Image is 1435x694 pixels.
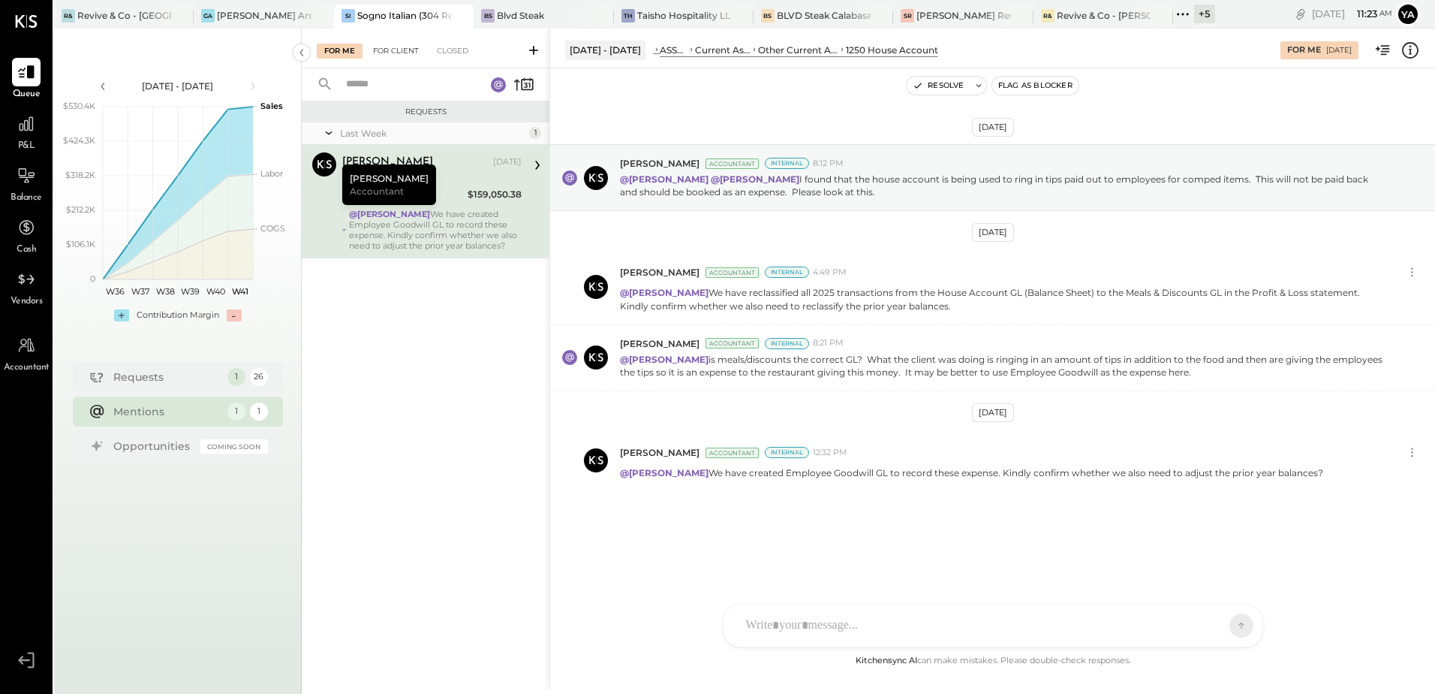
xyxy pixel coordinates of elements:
div: Revive & Co - [PERSON_NAME] [1057,9,1151,22]
strong: @[PERSON_NAME] [620,354,708,365]
div: BLVD Steak Calabasas [777,9,871,22]
div: Last Week [340,127,525,140]
span: [PERSON_NAME] [620,266,699,279]
span: 4:49 PM [813,267,847,279]
div: For Me [317,44,363,59]
text: W39 [181,286,200,297]
div: [PERSON_NAME] [342,155,433,170]
div: [DATE] [493,156,522,168]
div: Opportunities [113,439,193,454]
div: GA [201,9,215,23]
div: copy link [1293,6,1308,22]
p: I found that the house account is being used to ring in tips paid out to employees for comped ite... [620,173,1383,198]
div: Mentions [113,404,220,419]
div: 1250 House Account [846,44,938,56]
strong: @[PERSON_NAME] [620,467,708,478]
text: Labor [260,168,283,179]
p: is meals/discounts the correct GL? What the client was doing is ringing in an amount of tips in a... [620,353,1383,379]
div: Requests [113,370,220,385]
div: Blvd Steak [497,9,544,22]
button: Flag as Blocker [992,77,1079,95]
div: Closed [429,44,476,59]
div: For Client [366,44,426,59]
a: Balance [1,161,52,205]
div: 1 [250,403,268,421]
p: We have reclassified all 2025 transactions from the House Account GL (Balance Sheet) to the Meals... [620,286,1383,312]
span: [PERSON_NAME] [620,337,699,350]
div: Coming Soon [200,439,268,454]
a: Queue [1,58,52,101]
div: Internal [765,338,809,349]
div: Accountant [705,267,759,278]
div: Internal [765,447,809,458]
text: W37 [131,286,149,297]
text: W41 [232,286,248,297]
text: W40 [206,286,224,297]
div: [DATE] - [DATE] [114,80,242,92]
div: Other Current Assets [758,44,838,56]
div: Current Assets [695,44,751,56]
div: 1 [227,403,245,421]
div: BS [761,9,775,23]
text: W36 [106,286,125,297]
p: We have created Employee Goodwill GL to record these expense. Kindly confirm whether we also need... [620,466,1323,479]
div: SR [901,9,914,23]
div: Internal [765,267,809,278]
span: 8:21 PM [813,337,844,349]
div: 1 [227,368,245,386]
a: Accountant [1,331,52,375]
div: R& [1041,9,1054,23]
text: $212.2K [66,204,95,215]
button: Ya [1396,2,1420,26]
text: $106.1K [66,239,95,249]
div: [DATE] [972,118,1014,137]
div: Internal [765,158,809,169]
text: $424.3K [63,135,95,146]
div: ASSETS [660,44,687,56]
span: Queue [13,88,41,101]
text: W38 [155,286,174,297]
div: - [227,309,242,321]
div: Requests [309,107,542,117]
strong: @[PERSON_NAME] [711,173,799,185]
div: Sogno Italian (304 Restaurant) [357,9,451,22]
text: Sales [260,101,283,111]
span: [PERSON_NAME] [620,157,699,170]
button: Resolve [907,77,970,95]
span: Accountant [350,185,404,198]
div: For Me [1287,44,1321,56]
span: 12:32 PM [813,447,847,459]
strong: @[PERSON_NAME] [620,287,708,298]
div: [DATE] - [DATE] [565,41,645,59]
text: $318.2K [65,170,95,180]
text: $530.4K [63,101,95,111]
div: 26 [250,368,268,386]
div: R& [62,9,75,23]
div: Revive & Co - [GEOGRAPHIC_DATA] [77,9,171,22]
div: 1 [529,127,541,139]
div: We have created Employee Goodwill GL to record these expense. Kindly confirm whether we also need... [349,209,522,251]
div: [PERSON_NAME] [342,164,436,205]
div: [DATE] [1312,7,1392,21]
span: Accountant [4,361,50,375]
text: 0 [90,273,95,284]
span: Vendors [11,295,43,309]
div: Contribution Margin [137,309,219,321]
div: TH [621,9,635,23]
div: + [114,309,129,321]
span: Balance [11,192,42,205]
div: $159,050.38 [468,187,522,202]
span: 8:12 PM [813,158,844,170]
strong: @[PERSON_NAME] [349,209,430,219]
span: P&L [18,140,35,153]
div: Accountant [705,158,759,169]
div: Taisho Hospitality LLC [637,9,731,22]
div: + 5 [1194,5,1215,23]
div: SI [341,9,355,23]
span: Cash [17,243,36,257]
div: [PERSON_NAME] Restaurant & Deli [916,9,1010,22]
text: COGS [260,223,285,234]
div: Accountant [705,338,759,349]
div: BS [481,9,495,23]
span: [PERSON_NAME] [620,446,699,459]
